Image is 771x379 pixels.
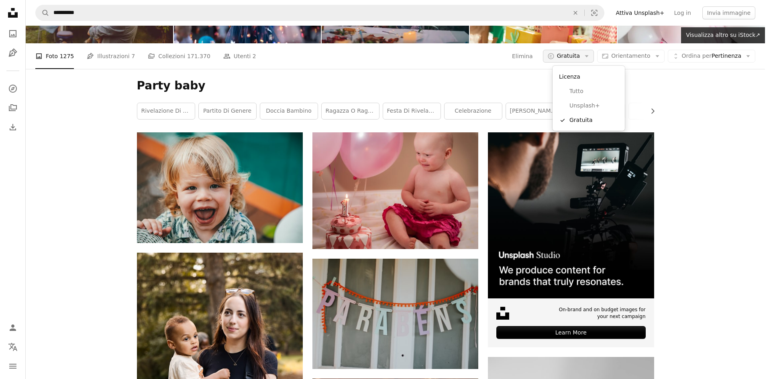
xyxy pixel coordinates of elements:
div: Gratuita [553,66,625,131]
span: Tutto [569,87,618,95]
div: Licenza [556,69,622,84]
span: Unsplash+ [569,102,618,110]
button: Orientamento [597,50,664,63]
button: Gratuita [543,50,594,63]
span: Gratuita [569,116,618,124]
span: Gratuita [557,52,580,60]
